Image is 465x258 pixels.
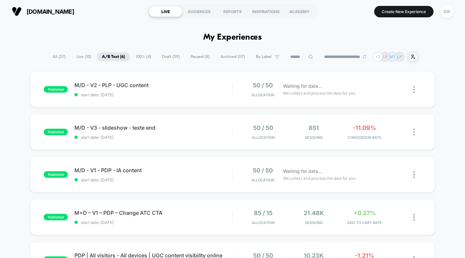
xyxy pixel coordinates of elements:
div: REPORTS [216,6,249,17]
img: close [413,86,415,93]
span: By Label [256,54,272,59]
span: Waiting for data... [283,168,322,175]
span: Draft ( 39 ) [157,52,185,61]
button: SW [438,5,455,18]
img: Visually logo [12,7,22,16]
span: 100% ( 4 ) [131,52,156,61]
div: AUDIENCES [182,6,216,17]
img: end [362,55,366,59]
div: ACADEMY [283,6,316,17]
span: start date: [DATE] [74,92,232,97]
span: 85 / 15 [254,210,273,216]
div: + 7 [373,52,383,62]
span: [DOMAIN_NAME] [27,8,74,15]
span: -11.09% [353,124,376,131]
span: Sessions [290,135,338,140]
span: Archived ( 117 ) [215,52,250,61]
span: Allocation [252,178,274,182]
div: SW [440,5,453,18]
span: start date: [DATE] [74,135,232,140]
span: Live ( 10 ) [71,52,96,61]
span: 50 / 50 [253,167,273,174]
button: [DOMAIN_NAME] [10,6,76,17]
span: published [44,86,68,93]
span: published [44,214,68,220]
img: close [413,214,415,221]
img: close [413,129,415,136]
span: 50 / 50 [253,82,273,89]
span: Waiting for data... [283,83,322,90]
span: Allocation [252,93,274,97]
span: start date: [DATE] [74,177,232,182]
span: Paused ( 8 ) [186,52,214,61]
span: A/B Test ( 6 ) [97,52,130,61]
span: start date: [DATE] [74,220,232,225]
p: LP [397,54,402,59]
span: We collect and process the data for you [283,90,355,96]
span: Allocation [252,220,274,225]
button: Create New Experience [374,6,434,17]
span: All ( 57 ) [48,52,71,61]
span: +0.27% [354,210,376,216]
div: INSPIRATIONS [249,6,283,17]
span: M/D - V2 - PLP - UGC content [74,82,232,88]
p: MT [389,54,395,59]
h1: My Experiences [203,33,262,42]
span: 21.48k [304,210,324,216]
span: M/D - V1 - PDP - IA content [74,167,232,174]
span: CONVERSION RATE [341,135,388,140]
span: published [44,171,68,178]
span: We collect and process the data for you [283,175,355,181]
span: ADD TO CART RATE [341,220,388,225]
span: M+D – V1 – PDP – Change ATC CTA [74,210,232,216]
span: 851 [309,124,319,131]
img: close [413,171,415,178]
span: Allocation [252,135,274,140]
span: M/D - V3 - slideshow - texte end [74,124,232,131]
span: published [44,129,68,135]
div: LIVE [149,6,182,17]
span: 50 / 50 [253,124,273,131]
p: LP [383,54,388,59]
span: Sessions [290,220,338,225]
